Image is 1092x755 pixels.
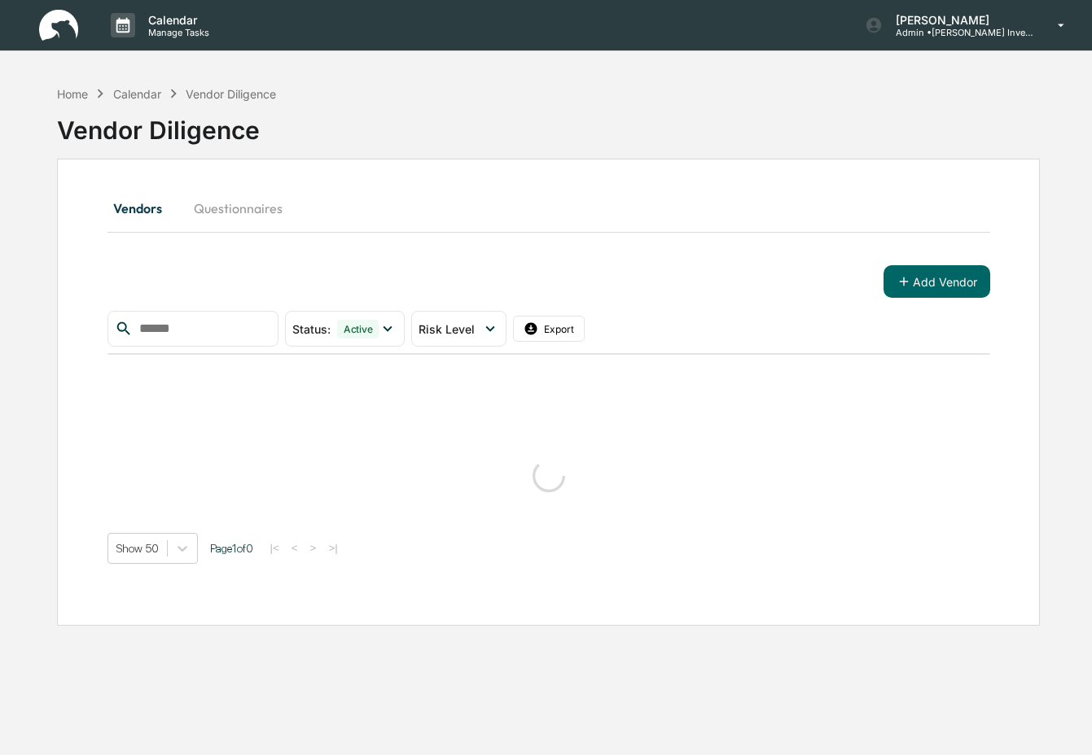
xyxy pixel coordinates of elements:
button: Export [513,316,585,342]
div: Active [337,320,379,338]
span: Status : [292,322,331,336]
p: [PERSON_NAME] [883,13,1034,27]
p: Admin • [PERSON_NAME] Investment Advisory [883,27,1034,38]
span: Risk Level [419,322,475,336]
div: secondary tabs example [107,189,990,228]
div: Home [57,87,88,101]
img: logo [39,10,78,41]
button: |< [265,541,284,555]
span: Page 1 of 0 [210,542,253,555]
div: Calendar [113,87,161,101]
button: Questionnaires [181,189,296,228]
div: Vendor Diligence [57,103,1040,145]
button: >| [323,541,342,555]
button: Add Vendor [884,265,990,298]
button: < [287,541,303,555]
button: Vendors [107,189,181,228]
button: > [305,541,322,555]
div: Vendor Diligence [186,87,276,101]
p: Manage Tasks [135,27,217,38]
p: Calendar [135,13,217,27]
